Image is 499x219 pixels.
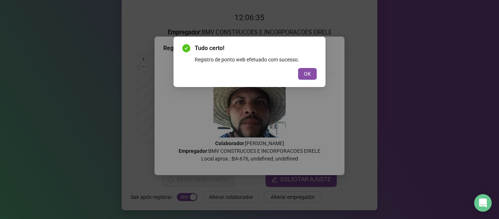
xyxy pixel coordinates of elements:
[304,70,311,78] span: OK
[474,194,492,212] div: Open Intercom Messenger
[298,68,317,80] button: OK
[182,44,190,52] span: check-circle
[195,56,317,64] div: Registro de ponto web efetuado com sucesso.
[195,44,317,53] span: Tudo certo!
